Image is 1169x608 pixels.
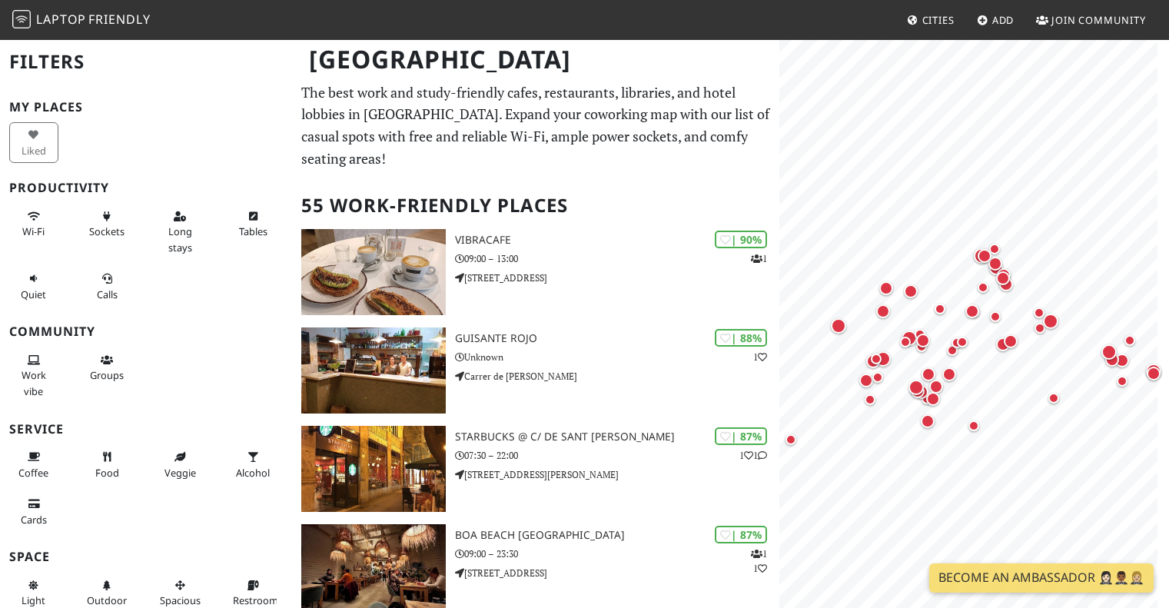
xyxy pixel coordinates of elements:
[912,384,942,414] div: Map marker
[82,347,131,388] button: Groups
[957,296,988,327] div: Map marker
[1094,337,1124,367] div: Map marker
[871,273,902,304] div: Map marker
[9,204,58,244] button: Wi-Fi
[823,311,854,341] div: Map marker
[9,38,283,85] h2: Filters
[301,182,770,229] h2: 55 Work-Friendly Places
[301,426,445,512] img: Starbucks @ C/ de Sant Vicent Màrtir
[455,332,780,345] h3: Guisante Rojo
[455,369,780,384] p: Carrer de [PERSON_NAME]
[9,347,58,404] button: Work vibe
[160,593,201,607] span: Spacious
[455,251,780,266] p: 09:00 – 13:00
[868,296,898,327] div: Map marker
[18,466,48,480] span: Coffee
[715,427,767,445] div: | 87%
[90,368,124,382] span: Group tables
[164,466,196,480] span: Veggie
[9,491,58,532] button: Cards
[969,241,1000,271] div: Map marker
[901,6,961,34] a: Cities
[751,251,767,266] p: 1
[890,327,921,357] div: Map marker
[751,547,767,576] p: 1 1
[715,526,767,543] div: | 87%
[82,444,131,485] button: Food
[455,566,780,580] p: [STREET_ADDRESS]
[1097,344,1127,375] div: Map marker
[236,466,270,480] span: Alcohol
[455,430,780,444] h3: Starbucks @ C/ de Sant [PERSON_NAME]
[292,327,779,414] a: Guisante Rojo | 88% 1 Guisante Rojo Unknown Carrer de [PERSON_NAME]
[228,204,277,244] button: Tables
[862,362,893,393] div: Map marker
[88,11,150,28] span: Friendly
[82,204,131,244] button: Sockets
[22,368,46,397] span: People working
[12,10,31,28] img: LaptopFriendly
[9,444,58,485] button: Coffee
[991,269,1021,300] div: Map marker
[292,426,779,512] a: Starbucks @ C/ de Sant Vicent Màrtir | 87% 11 Starbucks @ C/ de Sant [PERSON_NAME] 07:30 – 22:00 ...
[21,513,47,527] span: Credit cards
[1025,313,1055,344] div: Map marker
[455,234,780,247] h3: Vibracafe
[855,384,885,415] div: Map marker
[9,324,283,339] h3: Community
[968,272,998,303] div: Map marker
[9,266,58,307] button: Quiet
[958,410,989,441] div: Map marker
[12,7,151,34] a: LaptopFriendly LaptopFriendly
[753,350,767,364] p: 1
[988,329,1018,360] div: Map marker
[1024,297,1054,328] div: Map marker
[992,13,1015,27] span: Add
[22,224,45,238] span: Stable Wi-Fi
[155,444,204,485] button: Veggie
[715,231,767,248] div: | 90%
[1138,358,1169,389] div: Map marker
[168,224,192,254] span: Long stays
[858,346,888,377] div: Map marker
[301,229,445,315] img: Vibracafe
[233,593,278,607] span: Restroom
[912,406,943,437] div: Map marker
[921,371,951,402] div: Map marker
[9,100,283,115] h3: My Places
[1051,13,1146,27] span: Join Community
[715,329,767,347] div: | 88%
[89,224,125,238] span: Power sockets
[979,234,1010,264] div: Map marker
[228,444,277,485] button: Alcohol
[739,448,767,463] p: 1 1
[995,326,1026,357] div: Map marker
[9,422,283,437] h3: Service
[901,372,932,403] div: Map marker
[980,248,1011,279] div: Map marker
[82,266,131,307] button: Calls
[1138,356,1169,387] div: Map marker
[1038,383,1069,414] div: Map marker
[947,327,978,357] div: Map marker
[301,327,445,414] img: Guisante Rojo
[908,325,938,356] div: Map marker
[775,424,806,455] div: Map marker
[1035,306,1066,337] div: Map marker
[239,224,267,238] span: Work-friendly tables
[455,467,780,482] p: [STREET_ADDRESS][PERSON_NAME]
[942,327,972,358] div: Map marker
[1114,325,1145,356] div: Map marker
[906,331,937,362] div: Map marker
[929,563,1154,593] a: Become an Ambassador 🤵🏻‍♀️🤵🏾‍♂️🤵🏼‍♀️
[9,181,283,195] h3: Productivity
[155,204,204,260] button: Long stays
[895,276,926,307] div: Map marker
[925,294,955,324] div: Map marker
[455,350,780,364] p: Unknown
[906,377,937,407] div: Map marker
[21,287,46,301] span: Quiet
[1030,6,1152,34] a: Join Community
[297,38,776,81] h1: [GEOGRAPHIC_DATA]
[455,448,780,463] p: 07:30 – 22:00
